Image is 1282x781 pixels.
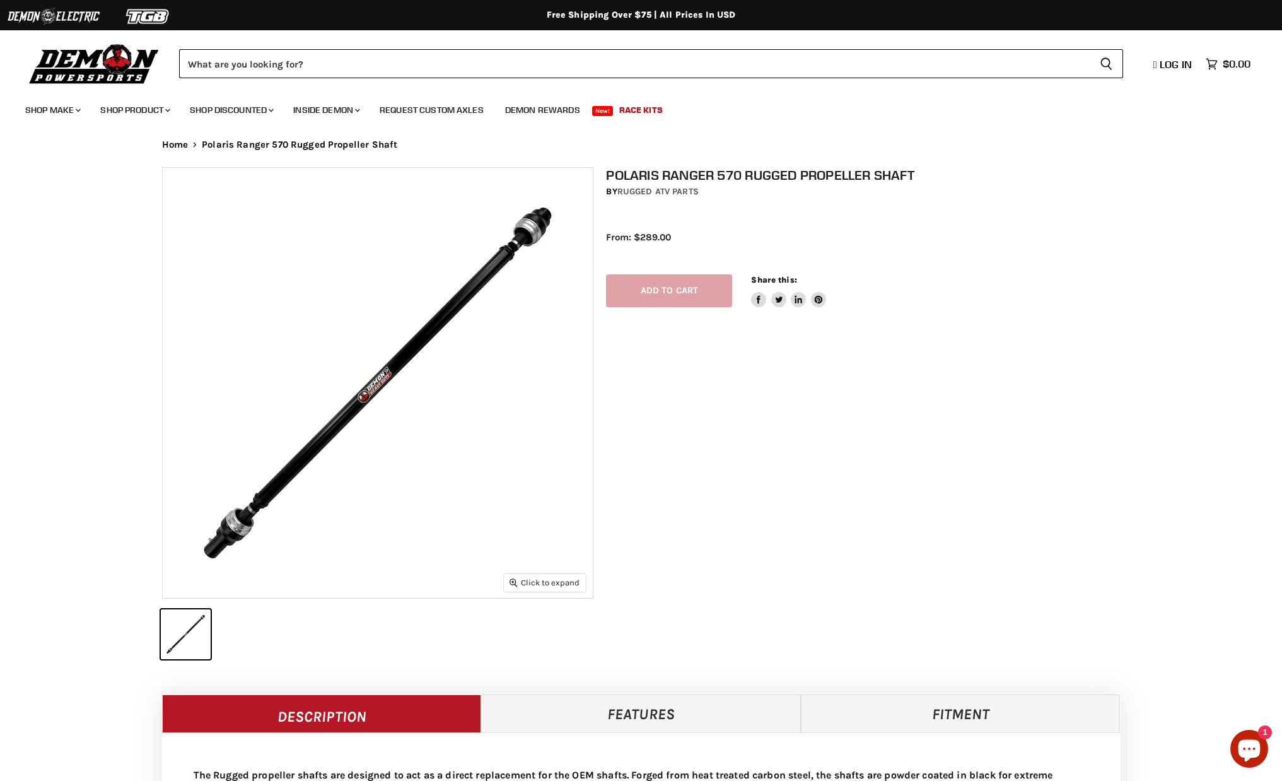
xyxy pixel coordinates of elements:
[1227,730,1272,771] inbox-online-store-chat: Shopify online store chat
[161,609,211,659] button: IMAGE thumbnail
[751,275,796,285] span: Share this:
[370,97,493,123] a: Request Custom Axles
[16,97,88,123] a: Shop Make
[1090,49,1123,78] button: Search
[6,4,101,28] img: Demon Electric Logo 2
[101,4,195,28] img: TGB Logo 2
[481,695,801,732] a: Features
[1223,58,1250,70] span: $0.00
[1148,59,1199,70] a: Log in
[606,167,1133,183] h1: Polaris Ranger 570 Rugged Propeller Shaft
[610,97,672,123] a: Race Kits
[1160,58,1192,71] span: Log in
[179,49,1123,78] form: Product
[137,9,1146,21] div: Free Shipping Over $75 | All Prices In USD
[180,97,281,123] a: Shop Discounted
[617,186,699,197] a: Rugged ATV Parts
[179,49,1090,78] input: Search
[25,41,163,86] img: Demon Powersports
[510,578,580,587] span: Click to expand
[163,168,593,598] img: IMAGE
[592,106,614,116] span: New!
[504,574,586,591] button: Click to expand
[137,139,1146,150] nav: Breadcrumbs
[751,274,826,308] aside: Share this:
[202,139,397,150] span: Polaris Ranger 570 Rugged Propeller Shaft
[16,92,1247,123] ul: Main menu
[91,97,178,123] a: Shop Product
[606,185,1133,199] div: by
[1199,55,1257,73] a: $0.00
[162,139,189,150] a: Home
[162,695,482,732] a: Description
[284,97,368,123] a: Inside Demon
[496,97,590,123] a: Demon Rewards
[606,232,671,243] span: From: $289.00
[801,695,1121,732] a: Fitment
